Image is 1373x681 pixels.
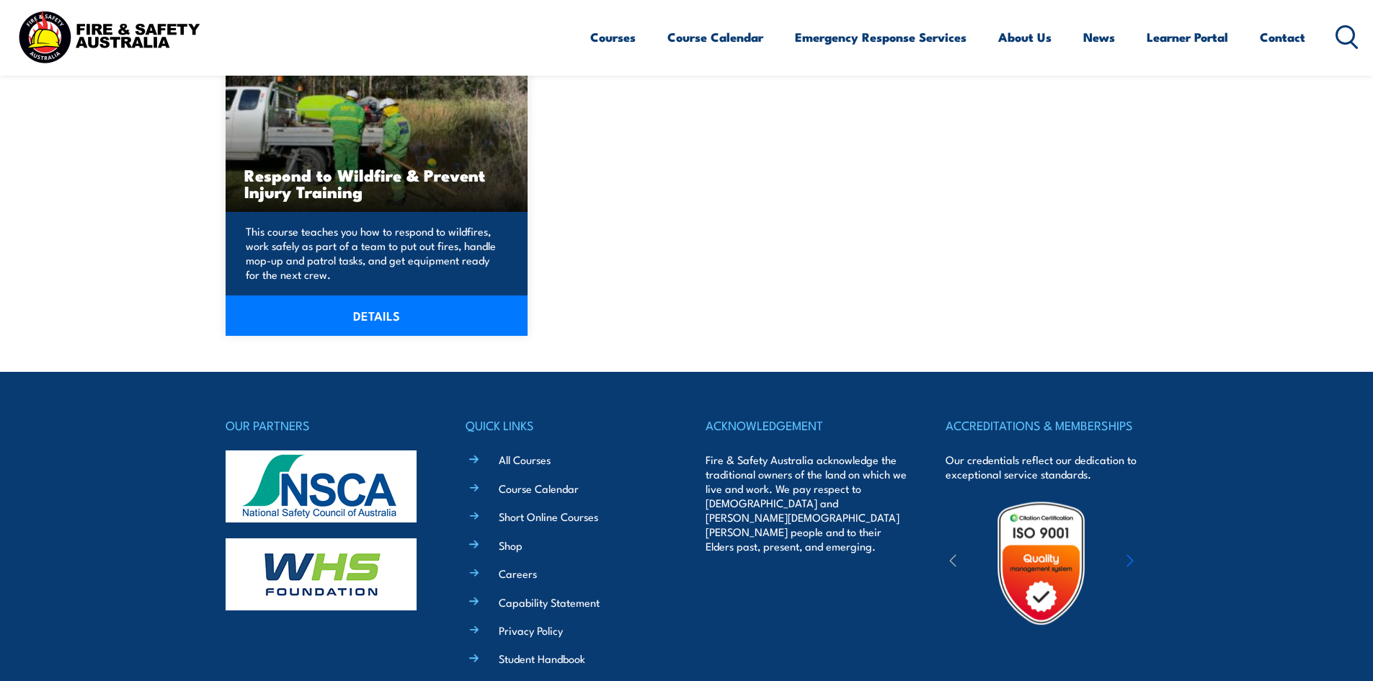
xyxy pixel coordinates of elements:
[499,538,523,553] a: Shop
[226,43,528,212] img: Respond to Wildfire Training & Prevent Injury
[466,415,667,435] h4: QUICK LINKS
[590,18,636,56] a: Courses
[499,509,598,524] a: Short Online Courses
[978,500,1104,626] img: Untitled design (19)
[795,18,967,56] a: Emergency Response Services
[706,453,907,553] p: Fire & Safety Australia acknowledge the traditional owners of the land on which we live and work....
[226,43,528,212] a: Respond to Wildfire & Prevent Injury Training
[946,453,1147,481] p: Our credentials reflect our dedication to exceptional service standards.
[226,415,427,435] h4: OUR PARTNERS
[946,415,1147,435] h4: ACCREDITATIONS & MEMBERSHIPS
[1083,18,1115,56] a: News
[244,166,510,200] h3: Respond to Wildfire & Prevent Injury Training
[706,415,907,435] h4: ACKNOWLEDGEMENT
[998,18,1052,56] a: About Us
[499,595,600,610] a: Capability Statement
[246,224,504,282] p: This course teaches you how to respond to wildfires, work safely as part of a team to put out fir...
[499,651,585,666] a: Student Handbook
[499,452,551,467] a: All Courses
[1147,18,1228,56] a: Learner Portal
[1260,18,1305,56] a: Contact
[1105,538,1230,588] img: ewpa-logo
[226,538,417,610] img: whs-logo-footer
[499,566,537,581] a: Careers
[226,450,417,522] img: nsca-logo-footer
[226,295,528,336] a: DETAILS
[499,623,563,638] a: Privacy Policy
[667,18,763,56] a: Course Calendar
[499,481,579,496] a: Course Calendar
